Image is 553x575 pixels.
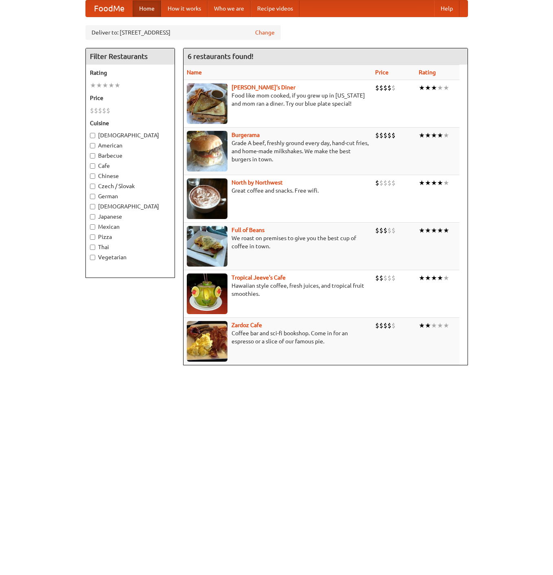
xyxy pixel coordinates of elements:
[90,152,170,160] label: Barbecue
[391,131,396,140] li: $
[90,223,170,231] label: Mexican
[419,273,425,282] li: ★
[187,187,369,195] p: Great coffee and snacks. Free wifi.
[375,226,379,235] li: $
[187,329,369,345] p: Coffee bar and sci-fi bookshop. Come in for an espresso or a slice of our famous pie.
[387,178,391,187] li: $
[232,179,283,186] b: North by Northwest
[187,131,227,171] img: burgerama.jpg
[379,226,383,235] li: $
[383,321,387,330] li: $
[232,322,262,328] a: Zardoz Cafe
[90,233,170,241] label: Pizza
[431,178,437,187] li: ★
[375,321,379,330] li: $
[443,321,449,330] li: ★
[232,274,286,281] b: Tropical Jeeve's Cafe
[187,321,227,362] img: zardoz.jpg
[90,213,170,221] label: Japanese
[437,226,443,235] li: ★
[437,273,443,282] li: ★
[90,204,95,209] input: [DEMOGRAPHIC_DATA]
[232,84,295,91] a: [PERSON_NAME]'s Diner
[90,163,95,169] input: Cafe
[187,69,202,76] a: Name
[425,273,431,282] li: ★
[379,273,383,282] li: $
[255,28,275,37] a: Change
[391,273,396,282] li: $
[375,178,379,187] li: $
[379,83,383,92] li: $
[425,178,431,187] li: ★
[187,139,369,163] p: Grade A beef, freshly ground every day, hand-cut fries, and home-made milkshakes. We make the bes...
[90,192,170,200] label: German
[102,106,106,115] li: $
[90,182,170,190] label: Czech / Slovak
[383,273,387,282] li: $
[383,178,387,187] li: $
[391,83,396,92] li: $
[419,226,425,235] li: ★
[208,0,251,17] a: Who we are
[437,321,443,330] li: ★
[187,91,369,108] p: Food like mom cooked, if you grew up in [US_STATE] and mom ran a diner. Try our blue plate special!
[90,234,95,240] input: Pizza
[94,106,98,115] li: $
[387,273,391,282] li: $
[437,83,443,92] li: ★
[383,131,387,140] li: $
[90,131,170,139] label: [DEMOGRAPHIC_DATA]
[96,81,102,90] li: ★
[90,214,95,219] input: Japanese
[425,226,431,235] li: ★
[387,131,391,140] li: $
[443,131,449,140] li: ★
[431,321,437,330] li: ★
[375,131,379,140] li: $
[187,83,227,124] img: sallys.jpg
[90,153,95,158] input: Barbecue
[387,83,391,92] li: $
[90,174,95,179] input: Chinese
[232,227,264,233] a: Full of Beans
[431,226,437,235] li: ★
[443,178,449,187] li: ★
[187,234,369,250] p: We roast on premises to give you the best cup of coffee in town.
[251,0,299,17] a: Recipe videos
[85,25,281,40] div: Deliver to: [STREET_ADDRESS]
[187,282,369,298] p: Hawaiian style coffee, fresh juices, and tropical fruit smoothies.
[106,106,110,115] li: $
[375,83,379,92] li: $
[108,81,114,90] li: ★
[431,83,437,92] li: ★
[187,273,227,314] img: jeeves.jpg
[98,106,102,115] li: $
[437,178,443,187] li: ★
[431,131,437,140] li: ★
[90,69,170,77] h5: Rating
[391,321,396,330] li: $
[187,226,227,267] img: beans.jpg
[387,321,391,330] li: $
[379,321,383,330] li: $
[86,48,175,65] h4: Filter Restaurants
[90,243,170,251] label: Thai
[90,133,95,138] input: [DEMOGRAPHIC_DATA]
[419,178,425,187] li: ★
[375,273,379,282] li: $
[232,132,260,138] a: Burgerama
[86,0,133,17] a: FoodMe
[90,184,95,189] input: Czech / Slovak
[425,131,431,140] li: ★
[90,245,95,250] input: Thai
[90,202,170,210] label: [DEMOGRAPHIC_DATA]
[90,194,95,199] input: German
[90,253,170,261] label: Vegetarian
[419,69,436,76] a: Rating
[375,69,389,76] a: Price
[383,83,387,92] li: $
